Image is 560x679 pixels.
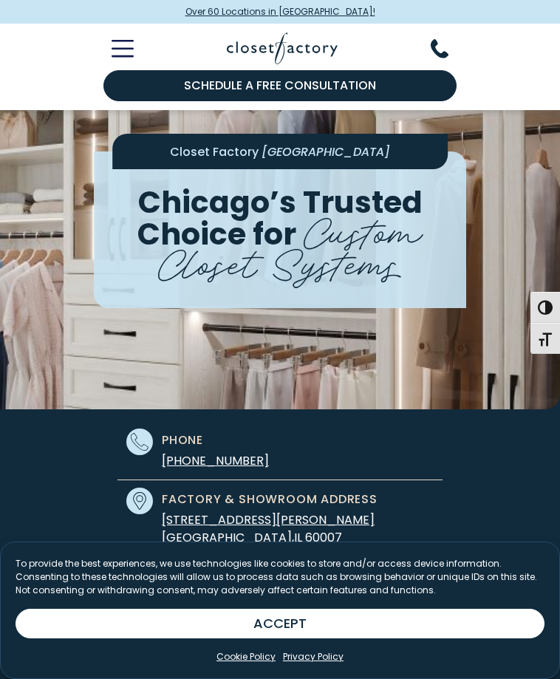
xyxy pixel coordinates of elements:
span: [STREET_ADDRESS][PERSON_NAME] [162,511,375,528]
a: Cookie Policy [216,650,276,663]
span: [GEOGRAPHIC_DATA] [162,529,292,546]
span: IL [294,529,302,546]
button: Toggle High Contrast [530,292,560,323]
span: Over 60 Locations in [GEOGRAPHIC_DATA]! [185,5,375,18]
button: Phone Number [431,39,466,58]
span: Closet Factory [170,143,259,160]
a: [STREET_ADDRESS][PERSON_NAME] [GEOGRAPHIC_DATA],IL 60007 [162,511,375,546]
span: [GEOGRAPHIC_DATA] [262,143,390,160]
span: Phone [162,431,203,449]
a: Privacy Policy [283,650,344,663]
a: [PHONE_NUMBER] [162,452,269,469]
button: Toggle Mobile Menu [94,40,134,58]
button: ACCEPT [16,609,544,638]
span: Custom Closet Systems [158,199,423,290]
p: To provide the best experiences, we use technologies like cookies to store and/or access device i... [16,557,544,597]
span: Factory & Showroom Address [162,491,378,508]
span: 60007 [305,529,342,546]
img: Closet Factory Logo [227,33,338,64]
a: Schedule a Free Consultation [103,70,457,101]
span: Chicago’s Trusted Choice for [137,182,423,256]
button: Toggle Font size [530,323,560,354]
